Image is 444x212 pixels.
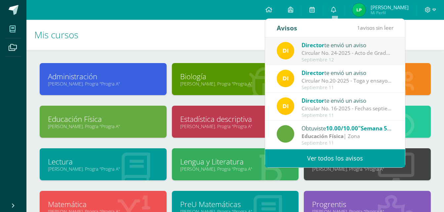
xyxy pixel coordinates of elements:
[277,70,294,87] img: f0b35651ae50ff9c693c4cbd3f40c4bb.png
[302,113,393,118] div: Septiembre 11
[302,140,393,146] div: Septiembre 11
[302,96,393,105] div: te envió un aviso
[265,149,405,167] a: Ver todos los avisos
[180,114,291,124] a: Estadística descriptiva
[180,123,291,129] a: [PERSON_NAME]. Progra "Progra A"
[371,4,409,11] span: [PERSON_NAME]
[34,28,78,41] span: Mis cursos
[302,97,324,104] span: Director
[277,42,294,59] img: f0b35651ae50ff9c693c4cbd3f40c4bb.png
[302,68,393,77] div: te envió un aviso
[302,41,393,49] div: te envió un aviso
[302,85,393,90] div: Septiembre 11
[48,157,158,167] a: Lectura
[277,97,294,115] img: f0b35651ae50ff9c693c4cbd3f40c4bb.png
[302,132,343,140] strong: Educación Física
[180,157,291,167] a: Lengua y Literatura
[302,124,393,132] div: Obtuviste en
[277,19,297,37] div: Avisos
[357,24,360,31] span: 1
[48,114,158,124] a: Educación Física
[357,24,393,31] span: avisos sin leer
[302,105,393,112] div: Circular No. 16-2025 - Fechas septiembre: Estimados padres de familia y/o encargados Compartimos ...
[302,69,324,77] span: Director
[302,49,393,57] div: Circular No. 24-2025 - Acto de Graduación Promoción XXVI: Estimados padres de familia y)o encarga...
[180,199,291,209] a: PreU Matemáticas
[352,3,366,17] img: 5bd285644e8b6dbc372e40adaaf14996.png
[48,71,158,82] a: Administración
[302,41,324,49] span: Director
[312,166,423,172] a: [PERSON_NAME]. Progra "Progra A"
[302,132,393,140] div: | Zona
[48,199,158,209] a: Matemática
[358,124,391,132] span: "Semana 5"
[48,123,158,129] a: [PERSON_NAME]. Progra "Progra A"
[371,10,409,16] span: Mi Perfil
[48,166,158,172] a: [PERSON_NAME]. Progra "Progra A"
[312,199,423,209] a: Progrentis
[326,124,358,132] span: 10.00/10.00
[48,81,158,87] a: [PERSON_NAME]. Progra "Progra A"
[180,166,291,172] a: [PERSON_NAME]. Progra "Progra A"
[302,77,393,85] div: Circular No.20-2025 - Toga y ensayos de Quinto Bachillerato: Estimados padres de familia y/o enca...
[180,81,291,87] a: [PERSON_NAME]. Progra "Progra A"
[302,57,393,63] div: Septiembre 12
[180,71,291,82] a: Biología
